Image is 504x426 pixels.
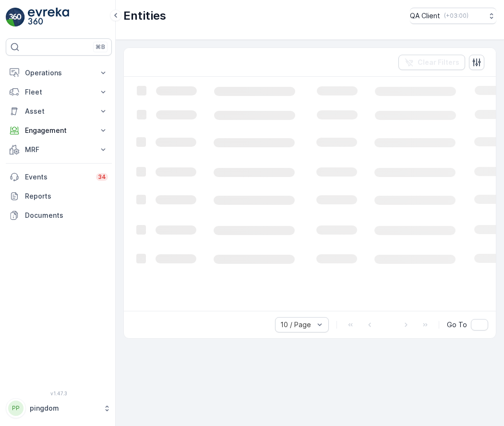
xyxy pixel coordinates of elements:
button: Operations [6,63,112,83]
button: Fleet [6,83,112,102]
a: Documents [6,206,112,225]
p: ( +03:00 ) [444,12,468,20]
button: Clear Filters [398,55,465,70]
img: logo_light-DOdMpM7g.png [28,8,69,27]
p: Fleet [25,87,93,97]
p: pingdom [30,403,98,413]
button: Asset [6,102,112,121]
span: Go To [447,320,467,330]
button: Engagement [6,121,112,140]
p: Clear Filters [418,58,459,67]
button: QA Client(+03:00) [410,8,496,24]
p: Reports [25,191,108,201]
p: Operations [25,68,93,78]
p: MRF [25,145,93,154]
a: Events34 [6,167,112,187]
a: Reports [6,187,112,206]
p: Engagement [25,126,93,135]
p: Documents [25,211,108,220]
p: QA Client [410,11,440,21]
img: logo [6,8,25,27]
p: 34 [98,173,106,181]
span: v 1.47.3 [6,390,112,396]
p: ⌘B [96,43,105,51]
p: Entities [123,8,166,24]
div: PP [8,401,24,416]
p: Events [25,172,90,182]
p: Asset [25,106,93,116]
button: MRF [6,140,112,159]
button: PPpingdom [6,398,112,418]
